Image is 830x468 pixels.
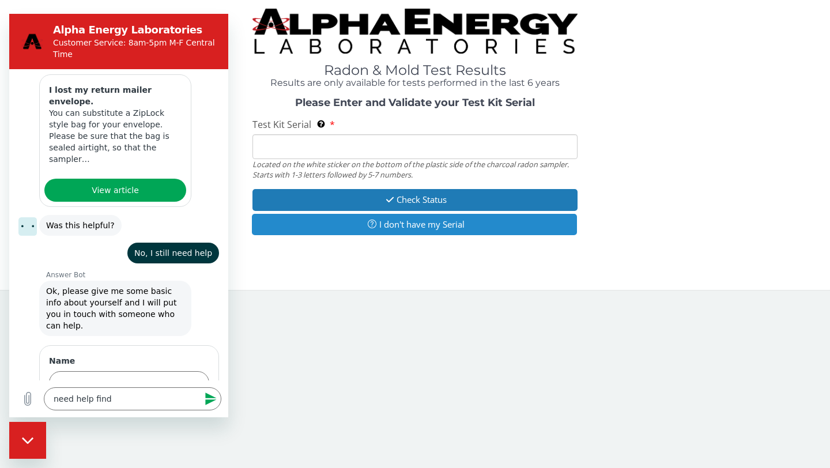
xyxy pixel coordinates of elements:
[189,373,212,397] button: Send message
[252,189,578,210] button: Check Status
[252,78,578,88] h4: Results are only available for tests performed in the last 6 years
[40,93,172,151] p: You can substitute a ZipLock style bag for your envelope. Please be sure that the bag is sealed a...
[252,118,311,131] span: Test Kit Serial
[35,165,177,188] a: View article: 'I lost my return mailer envelope.'
[44,23,207,46] p: Customer Service: 8am-5pm M-F Central Time
[35,373,212,397] textarea: need help find
[252,63,578,78] h1: Radon & Mold Test Results
[9,14,228,417] iframe: Messaging window
[295,96,535,109] strong: Please Enter and Validate your Test Kit Serial
[37,273,170,316] span: Ok, please give me some basic info about yourself and I will put you in touch with someone who ca...
[37,207,105,216] span: Was this helpful?
[252,159,578,180] div: Located on the white sticker on the bottom of the plastic side of the charcoal radon sampler. Sta...
[40,70,172,93] h3: I lost my return mailer envelope.
[9,422,46,459] iframe: Button to launch messaging window, conversation in progress
[82,169,130,183] span: View article
[7,373,30,397] button: Upload file
[252,214,577,235] button: I don't have my Serial
[37,256,219,266] p: Answer Bot
[40,341,200,353] label: Name
[125,235,203,244] span: No, I still need help
[252,9,578,54] img: TightCrop.jpg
